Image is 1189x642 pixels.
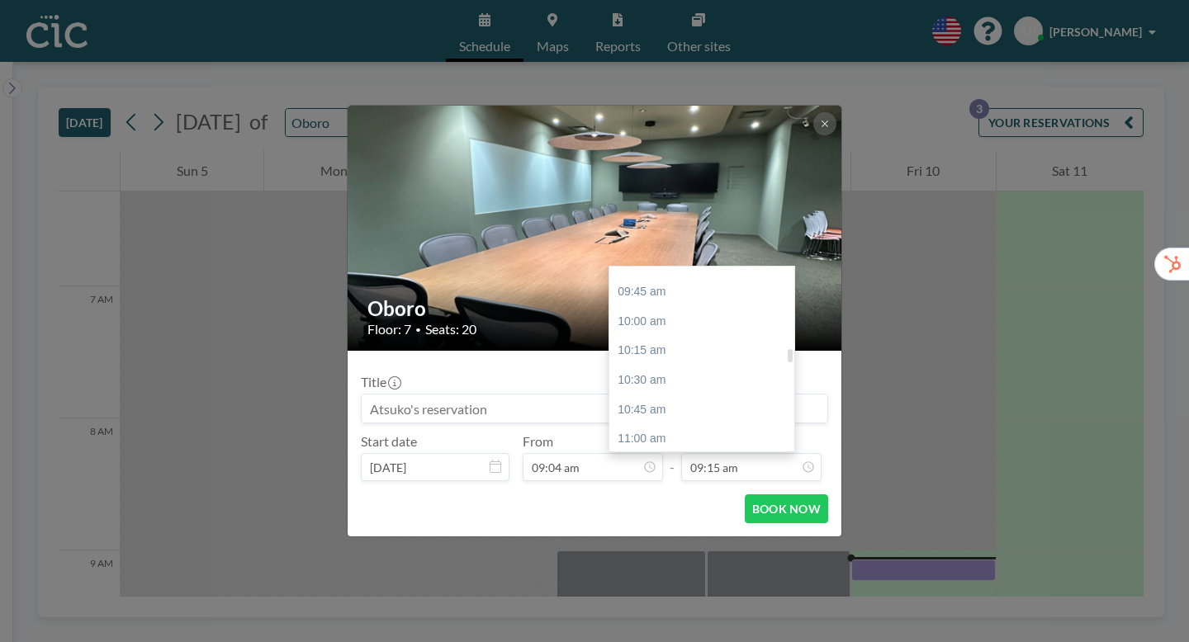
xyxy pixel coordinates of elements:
[609,307,794,337] div: 10:00 am
[609,395,794,425] div: 10:45 am
[425,321,476,338] span: Seats: 20
[361,374,400,390] label: Title
[361,433,417,450] label: Start date
[609,277,794,307] div: 09:45 am
[609,336,794,366] div: 10:15 am
[367,296,823,321] h2: Oboro
[670,439,675,475] span: -
[609,424,794,454] div: 11:00 am
[415,323,421,336] span: •
[609,366,794,395] div: 10:30 am
[367,321,411,338] span: Floor: 7
[362,394,827,422] input: Atsuko's reservation
[523,433,553,450] label: From
[745,494,828,523] button: BOOK NOW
